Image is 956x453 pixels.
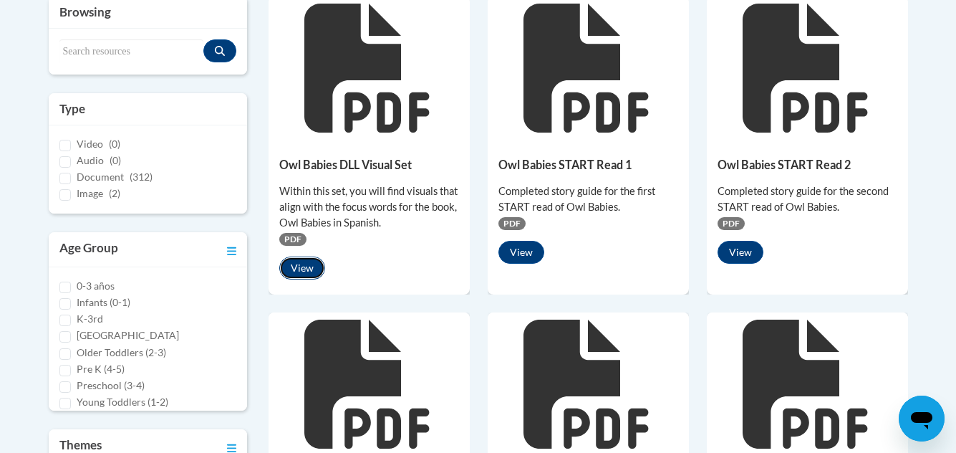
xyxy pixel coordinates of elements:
[59,100,237,118] h3: Type
[498,183,678,215] div: Completed story guide for the first START read of Owl Babies.
[77,138,103,150] span: Video
[498,241,544,264] button: View
[899,396,945,442] iframe: Button to launch messaging window
[77,328,179,343] label: [GEOGRAPHIC_DATA]
[718,217,745,230] span: PDF
[203,39,236,62] button: Search resources
[77,171,124,183] span: Document
[110,154,121,166] span: (0)
[77,295,130,310] label: Infants (0-1)
[279,233,306,246] span: PDF
[498,158,678,171] h5: Owl Babies START Read 1
[109,187,120,199] span: (2)
[77,361,125,377] label: Pre K (4-5)
[718,241,763,264] button: View
[227,239,236,259] a: Toggle collapse
[77,154,104,166] span: Audio
[718,158,897,171] h5: Owl Babies START Read 2
[279,183,459,231] div: Within this set, you will find visuals that align with the focus words for the book, Owl Babies i...
[279,257,325,280] button: View
[59,39,204,64] input: Search resources
[77,394,168,410] label: Young Toddlers (1-2)
[498,217,526,230] span: PDF
[279,158,459,171] h5: Owl Babies DLL Visual Set
[77,311,103,327] label: K-3rd
[59,239,118,259] h3: Age Group
[77,378,145,394] label: Preschool (3-4)
[109,138,120,150] span: (0)
[77,278,115,294] label: 0-3 años
[77,345,166,361] label: Older Toddlers (2-3)
[130,171,153,183] span: (312)
[77,187,103,199] span: Image
[718,183,897,215] div: Completed story guide for the second START read of Owl Babies.
[59,4,237,21] h3: Browsing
